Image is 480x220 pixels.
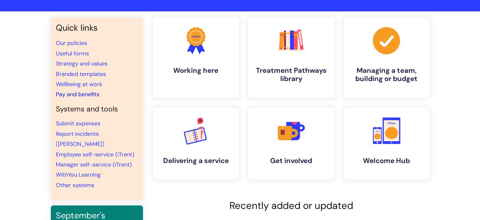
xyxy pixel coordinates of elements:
a: Submit expenses [56,120,100,127]
a: Managing a team, building or budget [344,18,430,98]
a: Wellbeing at work [56,80,102,88]
a: Working here [153,18,239,98]
a: Report incidents ([PERSON_NAME]) [56,130,104,148]
a: Employee self-service (iTrent) [56,151,134,158]
a: Treatment Pathways library [248,18,334,98]
a: Get involved [248,108,334,179]
h4: Treatment Pathways library [253,66,329,83]
a: Welcome Hub [344,108,430,179]
a: Useful forms [56,50,89,57]
h4: Get involved [253,157,329,165]
h3: Quick links [56,23,138,33]
h2: Recently added or updated [153,200,430,211]
a: Our policies [56,39,87,47]
h4: Delivering a service [158,157,234,165]
a: Branded templates [56,70,106,78]
h4: Systems and tools [56,105,138,114]
h4: Welcome Hub [349,157,424,165]
h4: Managing a team, building or budget [349,66,424,83]
a: Other systems [56,181,94,189]
a: Pay and benefits [56,91,99,98]
a: Manager self-service (iTrent) [56,161,132,168]
a: Delivering a service [153,108,239,179]
a: Strategy and values [56,60,108,67]
a: WithYou Learning [56,171,101,179]
h4: Working here [158,66,234,75]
